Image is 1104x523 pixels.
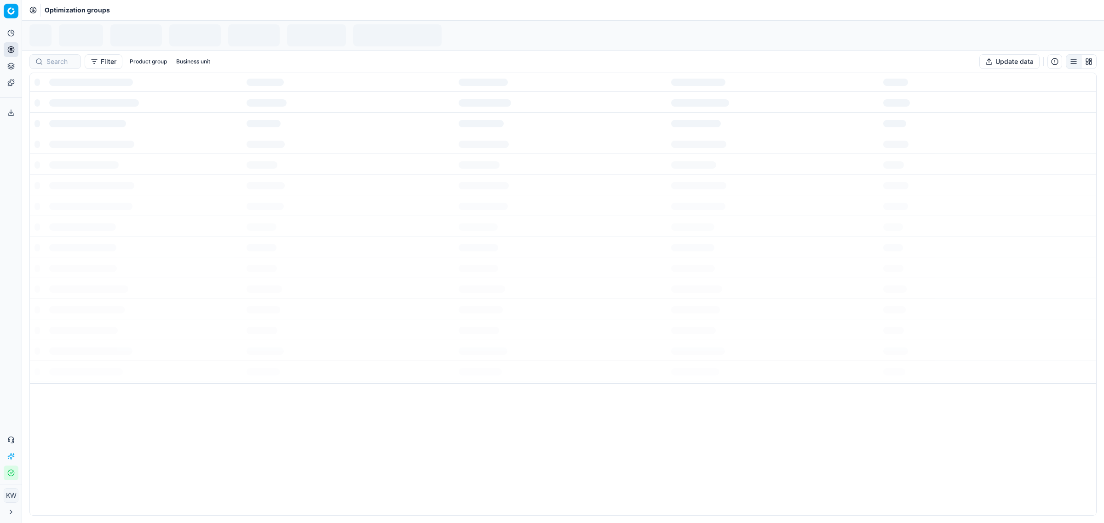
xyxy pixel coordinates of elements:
[85,54,122,69] button: Filter
[45,6,110,15] nav: breadcrumb
[4,489,18,502] span: KW
[46,57,75,66] input: Search
[4,488,18,503] button: KW
[979,54,1040,69] button: Update data
[126,56,171,67] button: Product group
[172,56,214,67] button: Business unit
[45,6,110,15] span: Optimization groups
